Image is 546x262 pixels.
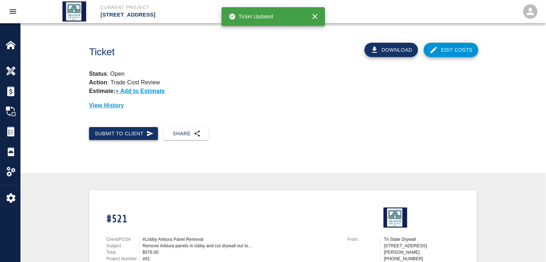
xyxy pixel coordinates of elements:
[143,236,339,243] div: #Lobby Arktura Panel Removal
[89,70,477,78] p: : Open
[101,11,312,19] p: [STREET_ADDRESS]
[89,88,115,94] strong: Estimate:
[424,43,478,57] a: Edit Costs
[229,10,273,23] div: Ticket Updated
[89,71,107,77] strong: Status
[106,256,139,262] p: Project Number
[106,213,339,226] h1: #521
[106,243,139,249] p: Subject
[89,127,158,140] button: Submit to Client
[383,207,407,228] img: Tri State Drywall
[101,4,312,11] p: Current Project
[347,236,381,243] p: From
[115,88,165,94] p: + Add to Estimate
[384,236,459,243] p: Tri State Drywall
[62,1,86,22] img: Tri State Drywall
[89,46,313,58] h1: Ticket
[384,256,459,262] p: [PHONE_NUMBER]
[143,243,339,249] div: Remove Arktura panels in lobby and cut drywall out to...
[106,249,139,256] p: Total
[143,256,339,262] div: #01
[510,228,546,262] iframe: Chat Widget
[89,101,477,110] p: View History
[164,127,209,140] button: Share
[364,43,418,57] button: Download
[143,249,339,256] div: $576.00
[4,3,22,20] button: open drawer
[89,79,160,85] p: : Trade Cost Review
[384,243,459,256] p: [STREET_ADDRESS][PERSON_NAME]
[106,236,139,243] p: Client/PCO#
[89,79,107,85] strong: Action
